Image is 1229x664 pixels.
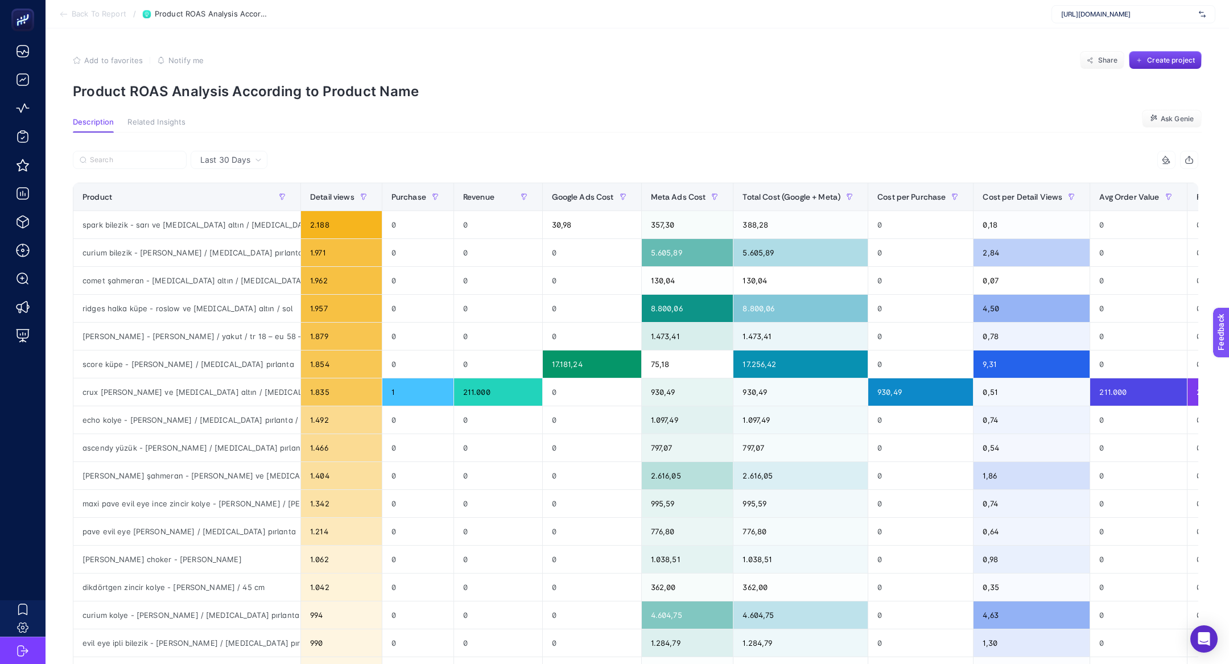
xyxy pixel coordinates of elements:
span: Detail views [310,192,354,201]
div: 1.097,49 [733,406,868,434]
div: echo kolye - [PERSON_NAME] / [MEDICAL_DATA] pırlanta / multicolor turmalin [73,406,300,434]
div: maxi pave evil eye ince zincir kolye - [PERSON_NAME] / [PERSON_NAME] [73,490,300,517]
div: ascendy yüzük - [PERSON_NAME] / [MEDICAL_DATA] pırlanta / tr 9 - eu 49 - us 4,75 [73,434,300,461]
div: 0 [1090,350,1186,378]
div: 1.284,79 [642,629,733,657]
span: Revenue [463,192,494,201]
div: 5.605,89 [733,239,868,266]
div: pave evil eye [PERSON_NAME] / [MEDICAL_DATA] pırlanta [73,518,300,545]
div: 130,04 [642,267,733,294]
div: 388,28 [733,211,868,238]
div: 362,00 [733,574,868,601]
div: crux [PERSON_NAME] ve [MEDICAL_DATA] altın / [MEDICAL_DATA] pırlanta / tr 9 - eu 49 - us 4,75 [73,378,300,406]
span: Add to favorites [84,56,143,65]
div: 9,31 [974,350,1090,378]
div: 211.000 [454,378,542,406]
div: 0,74 [974,406,1090,434]
div: 0 [868,211,973,238]
div: curium kolye - [PERSON_NAME] / [MEDICAL_DATA] pırlanta [73,601,300,629]
div: 0,64 [974,518,1090,545]
img: svg%3e [1199,9,1206,20]
div: 797,07 [642,434,733,461]
span: Cost per Purchase [877,192,946,201]
div: 0 [382,267,453,294]
div: 2.188 [301,211,382,238]
div: 0,98 [974,546,1090,573]
div: 0 [543,267,641,294]
div: 0 [454,239,542,266]
div: 0 [543,323,641,350]
div: 0 [382,518,453,545]
div: 1.962 [301,267,382,294]
p: Product ROAS Analysis According to Product Name [73,83,1202,100]
div: 0 [1090,518,1186,545]
div: 0 [454,350,542,378]
div: 0 [382,239,453,266]
span: Total Cost (Google + Meta) [743,192,840,201]
div: 0 [868,406,973,434]
span: Product [83,192,112,201]
div: 30,98 [543,211,641,238]
div: 1.062 [301,546,382,573]
div: 1.957 [301,295,382,322]
div: 0 [543,295,641,322]
div: 1.473,41 [733,323,868,350]
span: Google Ads Cost [552,192,614,201]
div: evil eye ipli bilezik - [PERSON_NAME] / [MEDICAL_DATA] pırlanta / lacivert [73,629,300,657]
div: 0 [1090,462,1186,489]
div: 0,74 [974,490,1090,517]
div: 0 [382,434,453,461]
div: 0 [382,629,453,657]
div: 0 [543,518,641,545]
div: [PERSON_NAME] - [PERSON_NAME] / yakut / tr 18 – eu 58 – us 8,25 [73,323,300,350]
div: 776,80 [733,518,868,545]
div: 1.038,51 [733,546,868,573]
div: 930,49 [642,378,733,406]
div: 0 [868,546,973,573]
div: 0 [382,406,453,434]
div: 0 [868,574,973,601]
div: 0 [868,490,973,517]
div: 0 [454,601,542,629]
div: 2,84 [974,239,1090,266]
div: 0 [454,211,542,238]
div: 0 [543,629,641,657]
div: 0 [868,267,973,294]
div: 357,30 [642,211,733,238]
div: 0 [868,518,973,545]
div: 0 [868,323,973,350]
div: 0 [454,518,542,545]
div: 1,86 [974,462,1090,489]
div: 1.097,49 [642,406,733,434]
div: [PERSON_NAME] choker - [PERSON_NAME] [73,546,300,573]
div: 211.000 [1090,378,1186,406]
div: 0 [868,434,973,461]
div: 1.342 [301,490,382,517]
div: 0 [382,295,453,322]
button: Ask Genie [1142,110,1202,128]
div: 0 [1090,434,1186,461]
div: 0 [1090,211,1186,238]
div: 2.616,05 [642,462,733,489]
div: 0 [868,239,973,266]
span: [URL][DOMAIN_NAME] [1061,10,1194,19]
div: 0 [1090,323,1186,350]
div: 0 [543,406,641,434]
div: 0 [382,323,453,350]
div: 362,00 [642,574,733,601]
div: 75,18 [642,350,733,378]
span: Purchase [391,192,426,201]
div: 4.604,75 [733,601,868,629]
div: 0,51 [974,378,1090,406]
div: 0,07 [974,267,1090,294]
div: 0 [1090,267,1186,294]
div: 130,04 [733,267,868,294]
div: 0 [543,546,641,573]
div: 4,50 [974,295,1090,322]
div: 0 [868,350,973,378]
span: Share [1098,56,1118,65]
div: 0 [868,462,973,489]
span: Back To Report [72,10,126,19]
div: 4,63 [974,601,1090,629]
div: 0 [382,490,453,517]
